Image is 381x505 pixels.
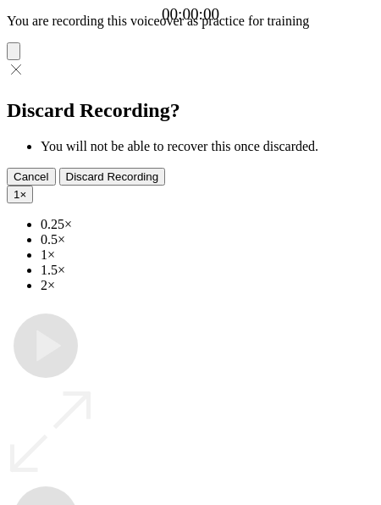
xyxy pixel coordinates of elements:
button: Cancel [7,168,56,186]
a: 00:00:00 [162,5,219,24]
li: 0.5× [41,232,374,247]
button: Discard Recording [59,168,166,186]
li: 1× [41,247,374,263]
li: 2× [41,278,374,293]
span: 1 [14,188,19,201]
li: 1.5× [41,263,374,278]
button: 1× [7,186,33,203]
h2: Discard Recording? [7,99,374,122]
li: 0.25× [41,217,374,232]
p: You are recording this voiceover as practice for training [7,14,374,29]
li: You will not be able to recover this once discarded. [41,139,374,154]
